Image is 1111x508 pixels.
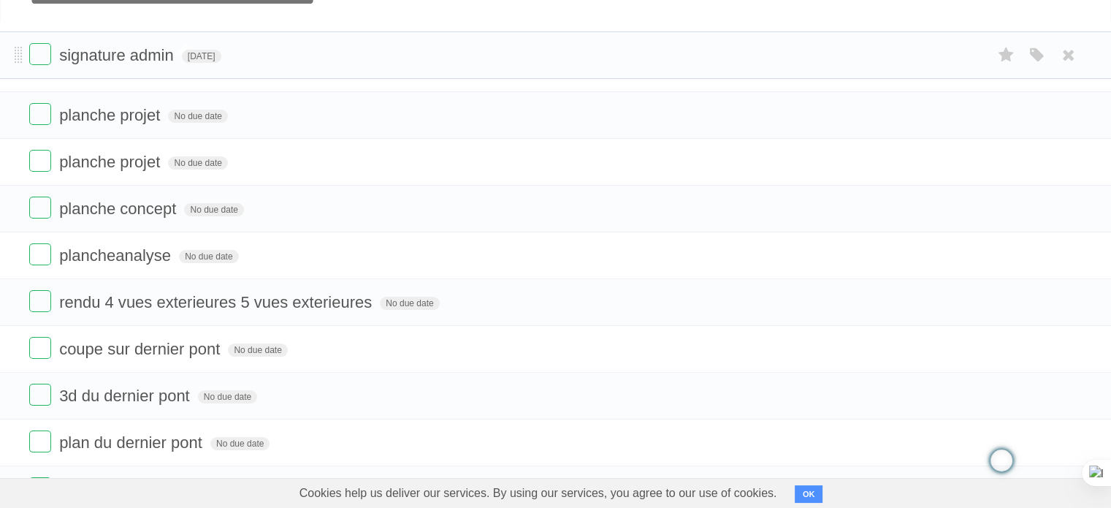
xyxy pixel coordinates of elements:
span: No due date [184,203,243,216]
label: Done [29,150,51,172]
span: signature admin [59,46,177,64]
span: No due date [380,297,439,310]
span: planche projet [59,153,164,171]
span: planche projet [59,106,164,124]
span: coupe sur dernier pont [59,340,224,358]
button: OK [795,485,823,503]
label: Done [29,384,51,406]
span: planche concept [59,200,180,218]
span: No due date [168,110,227,123]
span: Cookies help us deliver our services. By using our services, you agree to our use of cookies. [285,479,792,508]
label: Done [29,197,51,219]
span: 3d du dernier pont [59,387,194,405]
label: Done [29,43,51,65]
span: No due date [228,344,287,357]
label: Done [29,290,51,312]
span: No due date [210,437,270,450]
span: plan du dernier pont [59,433,206,452]
label: Done [29,103,51,125]
span: plancheanalyse [59,246,175,265]
label: Star task [993,43,1020,67]
span: rendu 4 vues exterieures 5 vues exterieures [59,293,375,311]
span: [DATE] [182,50,221,63]
label: Done [29,337,51,359]
label: Done [29,243,51,265]
span: No due date [198,390,257,403]
label: Done [29,431,51,452]
span: No due date [179,250,238,263]
span: No due date [168,156,227,170]
label: Done [29,477,51,499]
